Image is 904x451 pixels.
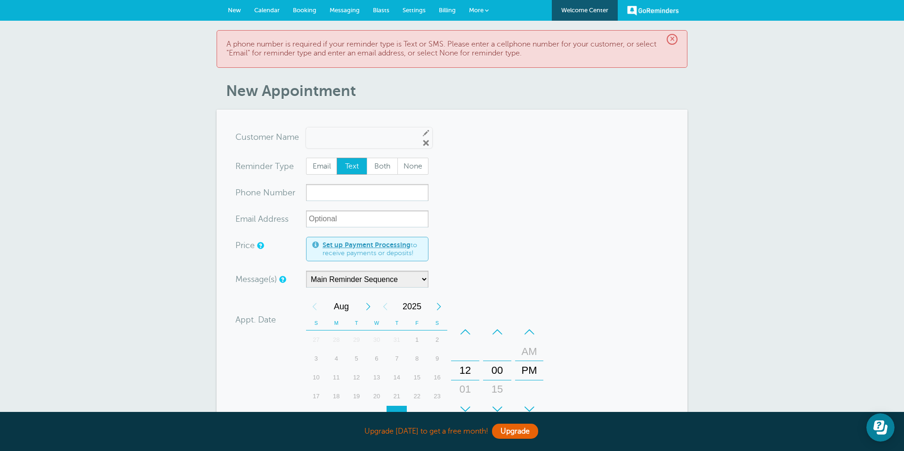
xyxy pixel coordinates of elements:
[387,387,407,406] div: Thursday, August 21
[407,387,427,406] div: 22
[427,406,447,425] div: 30
[430,297,447,316] div: Next Year
[427,368,447,387] div: 16
[337,158,368,175] label: Text
[323,241,422,258] span: to receive payments or deposits!
[367,349,387,368] div: 6
[293,7,316,14] span: Booking
[454,399,476,418] div: 02
[387,406,407,425] div: Thursday, August 28
[454,361,476,380] div: 12
[367,330,387,349] div: 30
[254,7,280,14] span: Calendar
[367,406,387,425] div: Today, Wednesday, August 27
[306,406,326,425] div: 24
[451,322,479,419] div: Hours
[326,406,347,425] div: Monday, August 25
[326,368,347,387] div: Monday, August 11
[407,349,427,368] div: 8
[326,387,347,406] div: Monday, August 18
[235,188,251,197] span: Pho
[323,241,411,249] a: Set up Payment Processing
[347,406,367,425] div: Tuesday, August 26
[427,387,447,406] div: Saturday, August 23
[367,387,387,406] div: 20
[235,162,294,170] label: Reminder Type
[306,349,326,368] div: Sunday, August 3
[397,158,428,175] label: None
[235,275,277,283] label: Message(s)
[217,421,687,442] div: Upgrade [DATE] to get a free month!
[360,297,377,316] div: Next Month
[347,330,367,349] div: 29
[486,361,508,380] div: 00
[367,330,387,349] div: Wednesday, July 30
[347,387,367,406] div: Tuesday, August 19
[367,368,387,387] div: Wednesday, August 13
[398,158,428,174] span: None
[326,349,347,368] div: Monday, August 4
[387,330,407,349] div: 31
[347,349,367,368] div: 5
[306,368,326,387] div: Sunday, August 10
[367,387,387,406] div: Wednesday, August 20
[387,406,407,425] div: 28
[427,330,447,349] div: 2
[226,82,687,100] h1: New Appointment
[306,316,326,330] th: S
[306,297,323,316] div: Previous Month
[228,7,241,14] span: New
[306,210,428,227] input: Optional
[486,399,508,418] div: 30
[326,406,347,425] div: 25
[367,158,398,175] label: Both
[367,316,387,330] th: W
[306,387,326,406] div: 17
[347,316,367,330] th: T
[347,368,367,387] div: 12
[367,158,397,174] span: Both
[407,330,427,349] div: 1
[394,297,430,316] span: 2025
[337,158,367,174] span: Text
[326,316,347,330] th: M
[326,330,347,349] div: 28
[483,322,511,419] div: Minutes
[235,215,252,223] span: Ema
[387,368,407,387] div: Thursday, August 14
[306,330,326,349] div: 27
[307,158,337,174] span: Email
[347,368,367,387] div: Tuesday, August 12
[235,241,255,250] label: Price
[347,406,367,425] div: 26
[422,129,430,137] a: Edit
[427,349,447,368] div: 9
[407,406,427,425] div: Friday, August 29
[373,7,389,14] span: Blasts
[367,349,387,368] div: Wednesday, August 6
[403,7,426,14] span: Settings
[407,387,427,406] div: Friday, August 22
[235,129,306,145] div: ame
[492,424,538,439] a: Upgrade
[407,349,427,368] div: Friday, August 8
[387,368,407,387] div: 14
[469,7,484,14] span: More
[250,133,282,141] span: tomer N
[347,387,367,406] div: 19
[427,406,447,425] div: Saturday, August 30
[326,330,347,349] div: Monday, July 28
[306,158,337,175] label: Email
[226,40,678,58] p: A phone number is required if your reminder type is Text or SMS. Please enter a cellphone number ...
[235,133,250,141] span: Cus
[251,188,275,197] span: ne Nu
[422,139,430,147] a: Remove
[235,210,306,227] div: ress
[235,184,306,201] div: mber
[367,368,387,387] div: 13
[667,34,678,45] span: ×
[387,316,407,330] th: T
[407,330,427,349] div: Friday, August 1
[326,368,347,387] div: 11
[326,387,347,406] div: 18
